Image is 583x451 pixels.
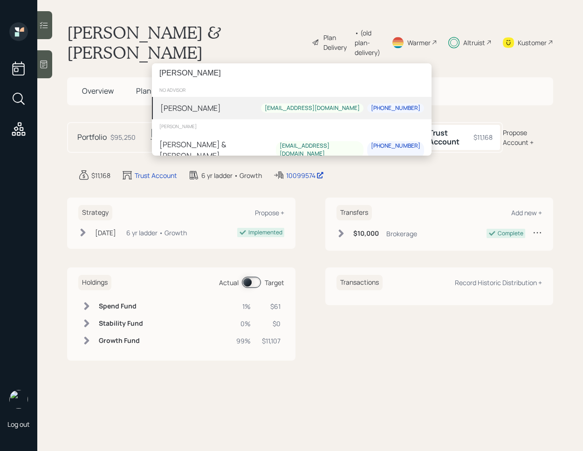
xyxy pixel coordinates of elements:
div: [EMAIL_ADDRESS][DOMAIN_NAME] [265,104,360,112]
div: no advisor [152,83,432,97]
input: Type a command or search… [152,63,432,83]
div: [PHONE_NUMBER] [371,142,420,150]
div: [PERSON_NAME] & [PERSON_NAME] [159,139,276,161]
div: [PHONE_NUMBER] [371,104,420,112]
div: [PERSON_NAME] [152,119,432,133]
div: [EMAIL_ADDRESS][DOMAIN_NAME] [280,142,360,158]
div: [PERSON_NAME] [160,102,221,114]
